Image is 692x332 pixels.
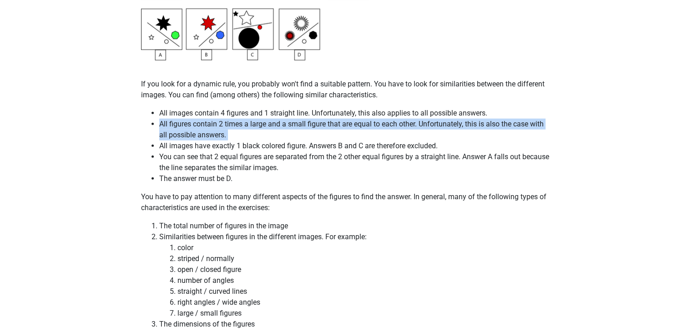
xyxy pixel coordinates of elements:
li: The dimensions of the figures [159,319,551,330]
li: number of angles [177,275,551,286]
li: The answer must be D. [159,173,551,184]
li: color [177,242,551,253]
li: right angles / wide angles [177,297,551,308]
li: straight / curved lines [177,286,551,297]
li: large / small figures [177,308,551,319]
p: You have to pay attention to many different aspects of the figures to find the answer. In general... [141,191,551,213]
li: All images have exactly 1 black colored figure. Answers B and C are therefore excluded. [159,141,551,151]
li: The total number of figures in the image [159,221,551,231]
li: Similarities between figures in the different images. For example: [159,231,551,319]
li: All figures contain 2 times a large and a small figure that are equal to each other. Unfortunatel... [159,119,551,141]
li: open / closed figure [177,264,551,275]
li: All images contain 4 figures and 1 straight line. Unfortunately, this also applies to all possibl... [159,108,551,119]
p: If you look for a dynamic rule, you probably won't find a suitable pattern. You have to look for ... [141,79,551,101]
li: striped / normally [177,253,551,264]
li: You can see that 2 equal figures are separated from the 2 other equal figures by a straight line.... [159,151,551,173]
